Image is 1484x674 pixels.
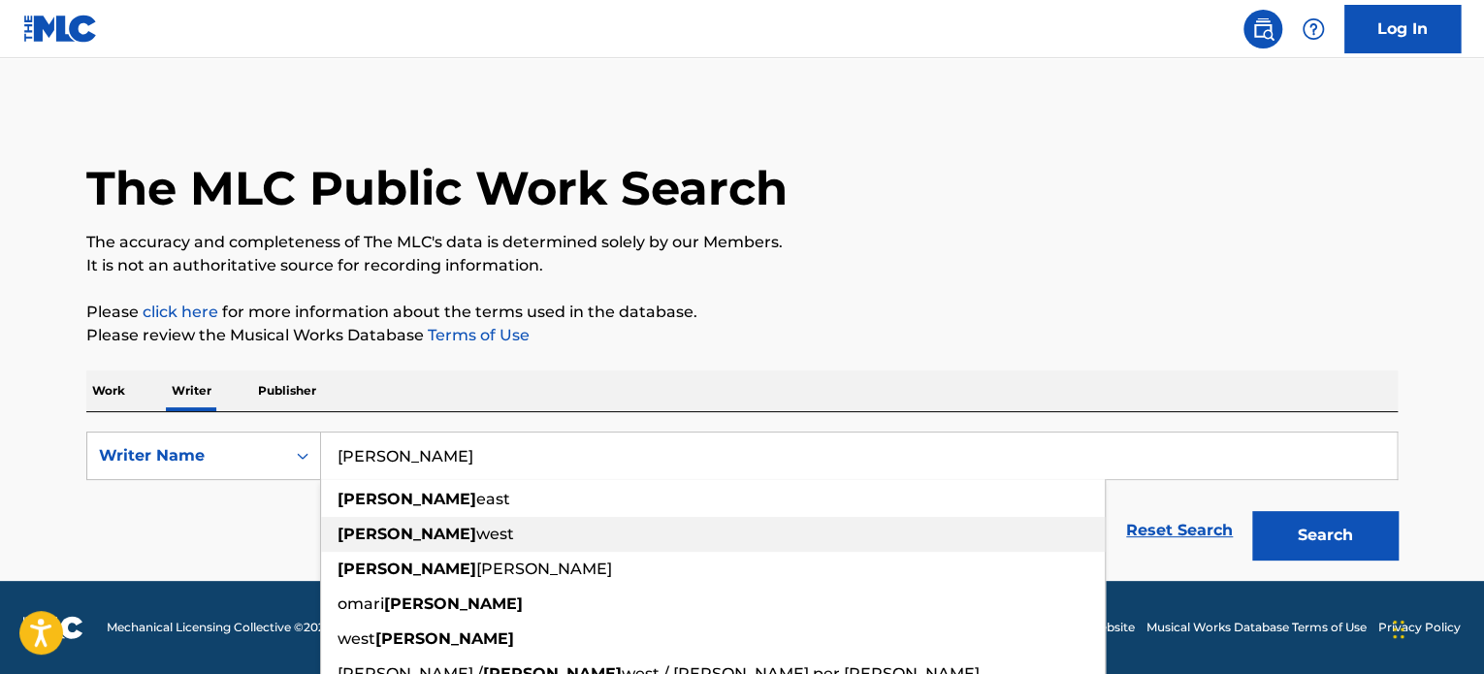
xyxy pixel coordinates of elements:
[1387,581,1484,674] div: Chatt-widget
[166,370,217,411] p: Writer
[384,594,523,613] strong: [PERSON_NAME]
[375,629,514,648] strong: [PERSON_NAME]
[1252,511,1398,560] button: Search
[99,444,274,467] div: Writer Name
[338,629,375,648] span: west
[1344,5,1461,53] a: Log In
[86,231,1398,254] p: The accuracy and completeness of The MLC's data is determined solely by our Members.
[1146,619,1367,636] a: Musical Works Database Terms of Use
[23,15,98,43] img: MLC Logo
[424,326,530,344] a: Terms of Use
[1243,10,1282,48] a: Public Search
[107,619,332,636] span: Mechanical Licensing Collective © 2025
[1393,600,1404,658] div: Dra
[338,490,476,508] strong: [PERSON_NAME]
[1302,17,1325,41] img: help
[1251,17,1274,41] img: search
[86,324,1398,347] p: Please review the Musical Works Database
[476,490,510,508] span: east
[338,560,476,578] strong: [PERSON_NAME]
[23,616,83,639] img: logo
[1387,581,1484,674] iframe: Chat Widget
[476,525,514,543] span: west
[1294,10,1333,48] div: Help
[1378,619,1461,636] a: Privacy Policy
[86,159,788,217] h1: The MLC Public Work Search
[252,370,322,411] p: Publisher
[338,525,476,543] strong: [PERSON_NAME]
[86,254,1398,277] p: It is not an authoritative source for recording information.
[1116,509,1242,552] a: Reset Search
[143,303,218,321] a: click here
[86,301,1398,324] p: Please for more information about the terms used in the database.
[476,560,612,578] span: [PERSON_NAME]
[86,432,1398,569] form: Search Form
[338,594,384,613] span: omari
[86,370,131,411] p: Work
